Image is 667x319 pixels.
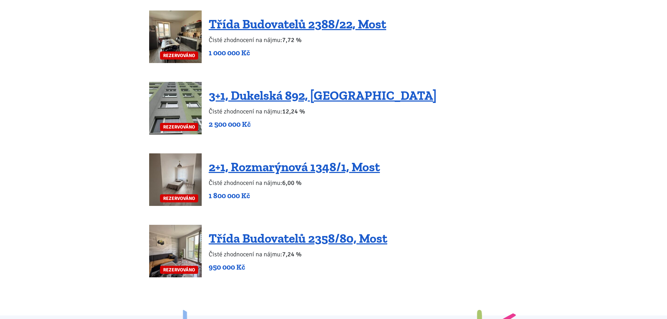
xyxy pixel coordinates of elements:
a: 2+1, Rozmarýnová 1348/1, Most [209,159,380,174]
p: Čisté zhodnocení na nájmu: [209,249,387,259]
p: Čisté zhodnocení na nájmu: [209,178,380,188]
b: 6,00 % [282,179,301,187]
p: 950 000 Kč [209,262,387,272]
p: 2 500 000 Kč [209,119,437,129]
p: 1 000 000 Kč [209,48,386,58]
a: REZERVOVÁNO [149,153,202,206]
p: 1 800 000 Kč [209,191,380,201]
a: Třída Budovatelů 2388/22, Most [209,16,386,32]
a: REZERVOVÁNO [149,11,202,63]
a: 3+1, Dukelská 892, [GEOGRAPHIC_DATA] [209,88,437,103]
b: 7,24 % [282,250,301,258]
span: REZERVOVÁNO [160,194,198,202]
span: REZERVOVÁNO [160,123,198,131]
a: REZERVOVÁNO [149,82,202,134]
span: REZERVOVÁNO [160,51,198,60]
b: 7,72 % [282,36,301,44]
a: REZERVOVÁNO [149,225,202,277]
span: REZERVOVÁNO [160,266,198,274]
p: Čisté zhodnocení na nájmu: [209,35,386,45]
b: 12,24 % [282,108,305,115]
p: Čisté zhodnocení na nájmu: [209,106,437,116]
a: Třída Budovatelů 2358/80, Most [209,231,387,246]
